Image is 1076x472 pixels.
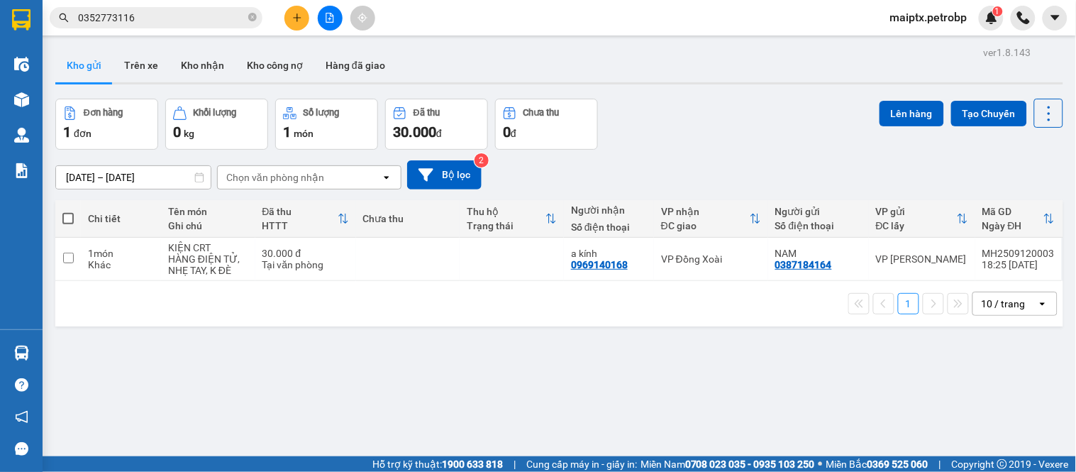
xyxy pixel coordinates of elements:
[184,128,194,139] span: kg
[876,206,957,217] div: VP gửi
[14,128,29,143] img: warehouse-icon
[442,459,503,470] strong: 1900 633 818
[74,128,91,139] span: đơn
[168,206,248,217] div: Tên món
[876,220,957,231] div: ĐC lấy
[879,9,979,26] span: maiptx.petrobp
[571,221,647,233] div: Số điện thoại
[168,242,248,253] div: KIỆN CRT
[275,99,378,150] button: Số lượng1món
[867,459,928,470] strong: 0369 525 060
[1049,11,1062,24] span: caret-down
[135,46,232,63] div: a kính
[88,248,154,259] div: 1 món
[372,456,503,472] span: Hỗ trợ kỹ thuật:
[951,101,1027,126] button: Tạo Chuyến
[995,6,1000,16] span: 1
[56,166,211,189] input: Select a date range.
[571,248,647,259] div: a kính
[982,259,1055,270] div: 18:25 [DATE]
[393,124,436,141] span: 30.000
[654,200,768,238] th: Toggle SortBy
[12,9,30,31] img: logo-vxr
[294,128,314,139] span: món
[55,99,158,150] button: Đơn hàng1đơn
[15,378,28,392] span: question-circle
[1017,11,1030,24] img: phone-icon
[304,108,340,118] div: Số lượng
[982,297,1026,311] div: 10 / trang
[170,48,235,82] button: Kho nhận
[880,101,944,126] button: Lên hàng
[511,128,516,139] span: đ
[262,206,338,217] div: Đã thu
[876,253,968,265] div: VP [PERSON_NAME]
[775,259,832,270] div: 0387184164
[63,124,71,141] span: 1
[165,99,268,150] button: Khối lượng0kg
[514,456,516,472] span: |
[14,57,29,72] img: warehouse-icon
[661,253,761,265] div: VP Đồng Xoài
[168,253,248,276] div: HÀNG ĐIỆN TỬ, NHẸ TAY, K ĐÈ
[475,153,489,168] sup: 2
[467,206,545,217] div: Thu hộ
[775,248,862,259] div: NAM
[14,92,29,107] img: warehouse-icon
[571,259,628,270] div: 0969140168
[381,172,392,183] svg: open
[661,220,750,231] div: ĐC giao
[11,92,128,109] div: 30.000
[526,456,637,472] span: Cung cấp máy in - giấy in:
[318,6,343,31] button: file-add
[357,13,367,23] span: aim
[363,213,453,224] div: Chưa thu
[495,99,598,150] button: Chưa thu0đ
[14,346,29,361] img: warehouse-icon
[898,293,919,314] button: 1
[55,48,113,82] button: Kho gửi
[235,48,314,82] button: Kho công nợ
[640,456,815,472] span: Miền Nam
[982,220,1043,231] div: Ngày ĐH
[262,220,338,231] div: HTTT
[984,45,1031,60] div: ver 1.8.143
[982,206,1043,217] div: Mã GD
[997,459,1007,469] span: copyright
[1037,298,1048,309] svg: open
[15,442,28,456] span: message
[12,13,34,28] span: Gửi:
[350,6,375,31] button: aim
[819,461,823,467] span: ⚪️
[414,108,440,118] div: Đã thu
[982,248,1055,259] div: MH2509120003
[173,124,181,141] span: 0
[194,108,237,118] div: Khối lượng
[939,456,941,472] span: |
[14,163,29,178] img: solution-icon
[255,200,356,238] th: Toggle SortBy
[84,108,123,118] div: Đơn hàng
[248,11,257,25] span: close-circle
[571,204,647,216] div: Người nhận
[262,259,349,270] div: Tại văn phòng
[168,220,248,231] div: Ghi chú
[12,12,126,46] div: VP [PERSON_NAME]
[775,206,862,217] div: Người gửi
[292,13,302,23] span: plus
[467,220,545,231] div: Trạng thái
[113,48,170,82] button: Trên xe
[325,13,335,23] span: file-add
[262,248,349,259] div: 30.000 đ
[59,13,69,23] span: search
[385,99,488,150] button: Đã thu30.000đ
[407,160,482,190] button: Bộ lọc
[661,206,750,217] div: VP nhận
[284,6,309,31] button: plus
[226,170,324,185] div: Chọn văn phòng nhận
[975,200,1062,238] th: Toggle SortBy
[685,459,815,470] strong: 0708 023 035 - 0935 103 250
[135,12,232,46] div: VP Đồng Xoài
[985,11,998,24] img: icon-new-feature
[248,13,257,21] span: close-circle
